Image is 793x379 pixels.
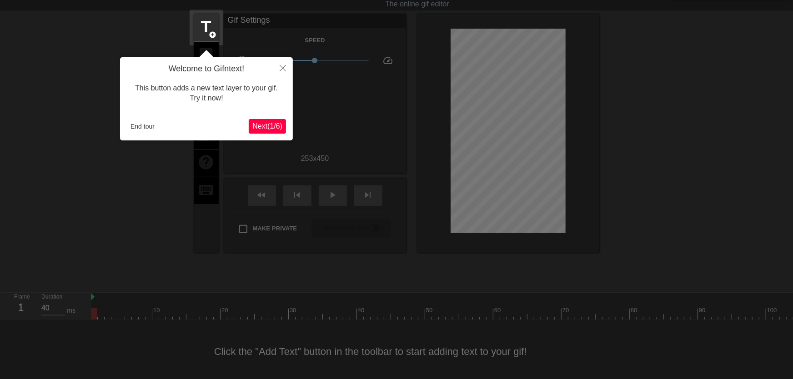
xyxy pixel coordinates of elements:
[127,74,286,113] div: This button adds a new text layer to your gif. Try it now!
[252,122,282,130] span: Next ( 1 / 6 )
[249,119,286,134] button: Next
[127,120,158,133] button: End tour
[127,64,286,74] h4: Welcome to Gifntext!
[273,57,293,78] button: Close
